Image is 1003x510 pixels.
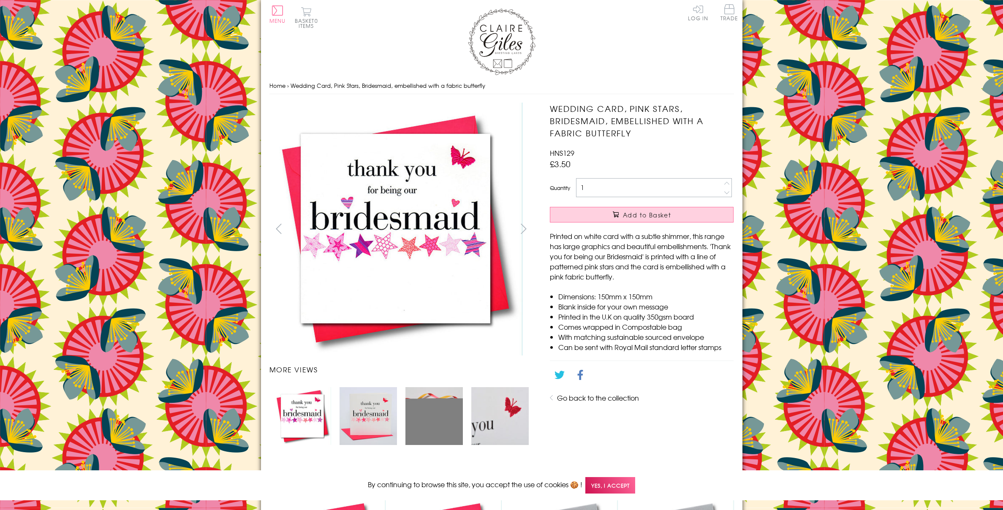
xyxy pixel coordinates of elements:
[467,383,533,449] li: Carousel Page 4
[550,184,570,192] label: Quantity
[405,387,463,445] img: Wedding Card, Pink Stars, Bridesmaid, embellished with a fabric butterfly
[299,17,318,30] span: 0 items
[291,81,485,90] span: Wedding Card, Pink Stars, Bridesmaid, embellished with a fabric butterfly
[269,103,522,355] img: Wedding Card, Pink Stars, Bridesmaid, embellished with a fabric butterfly
[688,4,708,21] a: Log In
[401,383,467,449] li: Carousel Page 3
[295,7,318,28] button: Basket0 items
[558,322,734,332] li: Comes wrapped in Compostable bag
[269,17,286,24] span: Menu
[720,4,738,22] a: Trade
[269,81,285,90] a: Home
[468,8,535,75] img: Claire Giles Greetings Cards
[514,219,533,238] button: next
[558,301,734,312] li: Blank inside for your own message
[471,387,529,445] img: Wedding Card, Pink Stars, Bridesmaid, embellished with a fabric butterfly
[550,158,571,170] span: £3.50
[558,291,734,301] li: Dimensions: 150mm x 150mm
[340,387,397,445] img: Wedding Card, Pink Stars, Bridesmaid, embellished with a fabric butterfly
[287,81,289,90] span: ›
[550,207,734,222] button: Add to Basket
[550,231,734,282] p: Printed on white card with a subtle shimmer, this range has large graphics and beautiful embellis...
[623,211,671,219] span: Add to Basket
[269,383,533,449] ul: Carousel Pagination
[585,477,635,494] span: Yes, I accept
[720,4,738,21] span: Trade
[269,364,533,374] h3: More views
[335,383,401,449] li: Carousel Page 2
[558,332,734,342] li: With matching sustainable sourced envelope
[269,219,288,238] button: prev
[558,342,734,352] li: Can be sent with Royal Mail standard letter stamps
[533,103,786,356] img: Wedding Card, Pink Stars, Bridesmaid, embellished with a fabric butterfly
[269,77,734,95] nav: breadcrumbs
[269,5,286,23] button: Menu
[557,393,639,403] a: Go back to the collection
[558,312,734,322] li: Printed in the U.K on quality 350gsm board
[269,383,335,449] li: Carousel Page 1 (Current Slide)
[550,103,734,139] h1: Wedding Card, Pink Stars, Bridesmaid, embellished with a fabric butterfly
[274,387,331,445] img: Wedding Card, Pink Stars, Bridesmaid, embellished with a fabric butterfly
[550,148,574,158] span: HNS129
